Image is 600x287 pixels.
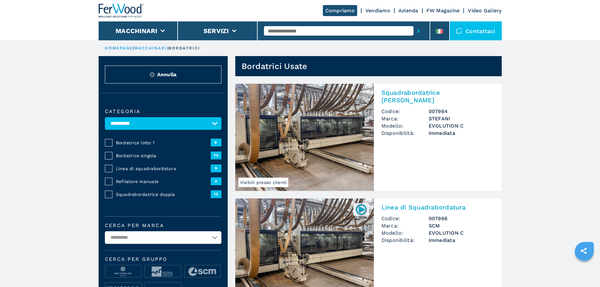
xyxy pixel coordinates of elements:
[381,237,429,244] span: Disponibilità:
[365,8,390,14] a: Vendiamo
[185,265,220,278] img: image
[105,257,221,262] span: Cerca per Gruppo
[203,27,229,35] button: Servizi
[398,8,418,14] a: Azienda
[211,139,221,146] span: 8
[429,215,494,222] h3: 007966
[116,165,211,172] span: Linea di squadrabordatura
[105,46,133,50] a: HOMEPAGE
[381,115,429,122] span: Marca:
[99,4,144,18] img: Ferwood
[426,8,460,14] a: FW Magazine
[116,27,157,35] button: Macchinari
[414,24,423,38] button: submit-button
[116,140,211,146] span: Bordatrice lotto 1
[381,122,429,129] span: Modello:
[450,21,502,40] div: Contattaci
[235,84,502,191] a: Squadrabordatrice Doppia STEFANI EVOLUTION CVisibili presso clientiSquadrabordatrice [PERSON_NAME...
[429,122,494,129] h3: EVOLUTION C
[133,46,134,50] span: |
[211,190,221,198] span: 12
[429,108,494,115] h3: 007964
[381,89,494,104] h2: Squadrabordatrice [PERSON_NAME]
[429,115,494,122] h3: STEFANI
[429,129,494,137] span: immediata
[381,204,494,211] h2: Linea di Squadrabordatura
[116,178,211,185] span: Refilatore manuale
[429,222,494,229] h3: SCM
[355,203,367,215] img: 007966
[381,108,429,115] span: Codice:
[105,265,141,278] img: image
[105,109,221,114] label: Categoria
[157,71,177,78] span: Annulla
[211,164,221,172] span: 9
[456,28,462,34] img: Contattaci
[381,222,429,229] span: Marca:
[211,177,221,185] span: 2
[169,45,200,51] p: bordatrici
[242,61,307,71] h1: Bordatrici Usate
[381,229,429,237] span: Modello:
[429,229,494,237] h3: EVOLUTION C
[323,5,357,16] a: Compriamo
[145,265,181,278] img: image
[150,72,155,77] img: Reset
[468,8,501,14] a: Video Gallery
[211,152,221,159] span: 72
[235,84,374,191] img: Squadrabordatrice Doppia STEFANI EVOLUTION C
[576,243,591,259] a: sharethis
[105,66,221,83] button: ResetAnnulla
[134,46,167,50] a: macchinari
[116,191,211,198] span: Squadrabordatrice doppia
[238,178,289,187] span: Visibili presso clienti
[105,223,221,228] label: Cerca per marca
[381,129,429,137] span: Disponibilità:
[167,46,169,50] span: |
[116,152,211,159] span: Bordatrice singola
[381,215,429,222] span: Codice:
[429,237,494,244] span: immediata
